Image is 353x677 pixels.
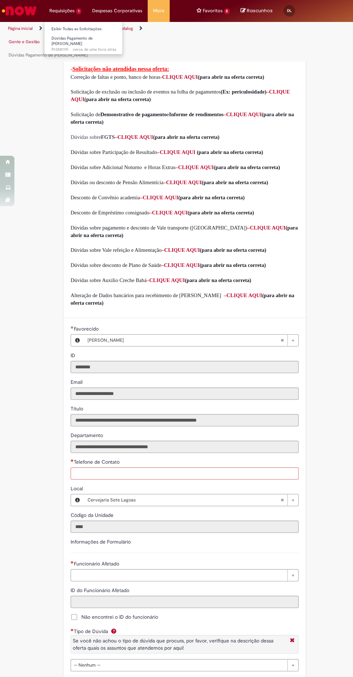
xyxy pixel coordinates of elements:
span: - [160,74,162,80]
span: (para abrir na oferta correta) [198,74,264,80]
span: Desconto de Convênio academia [71,195,140,200]
span: cerca de uma hora atrás [73,47,116,52]
span: Necessários [71,459,74,462]
span: Necessários - Favorecido [74,326,100,332]
span: [PERSON_NAME] [88,335,280,346]
span: Solicitação de [71,112,100,117]
span: – [224,292,226,298]
a: Cervejaria Sete LagoasLimpar campo Local [84,494,298,506]
a: [PERSON_NAME]Limpar campo Favorecido [84,335,298,346]
i: Fechar More information Por question_tipo_de_duvida [288,637,296,645]
span: (para abrir na oferta correta) [197,149,263,155]
time: 30/09/2025 12:12:07 [73,47,116,52]
span: (para abrir na oferta correta) [153,134,219,140]
a: CLIQUE AQUI [227,292,262,298]
a: Aberto R13581191 : Dúvidas Pagamento de Salário [44,35,124,50]
label: Somente leitura - Departamento [71,432,104,439]
span: Dúvidas Pagamento de [PERSON_NAME] [52,36,93,47]
abbr: Limpar campo Favorecido [277,335,287,346]
span: Somente leitura - ID do Funcionário Afetado [71,587,131,594]
input: ID do Funcionário Afetado [71,596,299,608]
a: Limpar campo Funcionário Afetado [71,569,299,581]
input: Email [71,387,299,400]
input: Telefone de Contato [71,467,299,480]
a: CLIQUE AQUI [178,164,214,170]
span: Favoritos [203,7,223,14]
a: CLIQUE AQUI [71,89,290,102]
span: Despesas Corporativas [92,7,142,14]
a: CLIQUE AQUI [166,180,202,185]
span: Local [71,485,84,492]
a: CLIQUE AQUI [117,134,153,140]
button: Favorecido, Visualizar este registro Daniel Deivid Alves De Lima [71,335,84,346]
a: Gente e Gestão [9,39,40,45]
span: -- Nenhum -- [74,659,284,671]
span: Alteração de Dados bancários para recebimento de [PERSON_NAME] [71,292,221,298]
span: CLIQUE AQUI [164,262,200,268]
span: (para abrir na oferta correta) [178,195,245,200]
span: Dúvidas sobre [71,134,101,140]
a: CLIQUE AQUI [250,225,286,231]
label: Informações de Formulário [71,539,131,545]
a: CLIQUE AQUI [162,74,198,80]
span: Solicitação de exclusão ou inclusão de eventos na folha de pagamentos [71,89,221,95]
span: – [247,225,250,231]
span: Correção de faltas e ponto, banco de horas [71,74,160,80]
a: CLIQUE AQUI [226,112,262,117]
span: Tipo de Dúvida [74,628,110,635]
span: R13581191 [52,47,116,53]
input: Departamento [71,441,299,453]
span: (para abrir na oferta correta) [71,112,294,125]
span: CLIQUE AQUI [143,195,178,200]
span: (Ex: periculosidade) [71,89,290,102]
span: Dúvidas sobre desconto de Plano de Saúde [71,262,161,268]
span: Dúvidas sobre pagamento e desconto de Vale transporte ([GEOGRAPHIC_DATA]) [71,225,247,231]
span: – [175,164,178,170]
span: Dúvidas sobre Participação de Resultado [71,149,157,155]
a: Exibir Todas as Solicitações [44,25,124,33]
span: (para abrir na oferta correta) [71,292,294,306]
span: – [164,180,166,185]
span: 1 [76,8,81,14]
span: CLIQUE AQUI [164,247,200,253]
label: Somente leitura - Título [71,405,85,412]
span: FGTS [101,134,115,140]
span: - [71,66,72,72]
span: Dúvidas sobre Vale refeição e Alimentação [71,247,161,253]
a: CLIQUE AQUI [152,210,188,215]
span: (para abrir na oferta correta) [188,210,254,215]
span: – [147,277,149,283]
label: Somente leitura - Código da Unidade [71,512,115,519]
span: Não encontrei o ID do funcionário [81,613,158,621]
input: Código da Unidade [71,521,299,533]
span: Necessários [71,628,74,631]
span: (para abrir na oferta correta) [200,262,266,268]
span: DL [287,8,292,13]
span: Dúvidas sobre Adicional Noturno e Horas Extras [71,164,175,170]
a: Dúvidas Pagamento de [PERSON_NAME] [9,52,88,58]
input: Título [71,414,299,426]
label: Somente leitura - Email [71,378,84,386]
span: (para abrir na oferta correta) [214,164,280,170]
span: – [266,89,269,95]
span: Cervejaria Sete Lagoas [88,494,280,506]
abbr: Limpar campo Local [277,494,287,506]
a: Página inicial [8,26,33,31]
span: Somente leitura - Email [71,379,84,385]
a: CLIQUE AQUI [149,277,185,283]
button: Local, Visualizar este registro Cervejaria Sete Lagoas [71,494,84,506]
label: Somente leitura - ID [71,352,77,359]
ul: Requisições [44,22,123,55]
span: More [153,7,164,14]
a: CLIQUE AQUI [160,149,195,155]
